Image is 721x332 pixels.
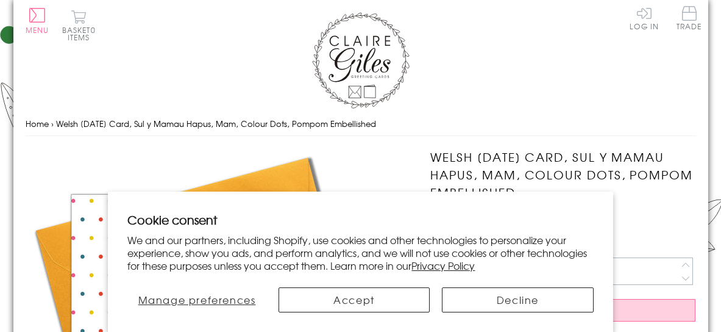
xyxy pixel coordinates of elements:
span: Welsh [DATE] Card, Sul y Mamau Hapus, Mam, Colour Dots, Pompom Embellished [56,118,376,129]
h2: Cookie consent [127,211,593,228]
button: Decline [442,287,593,312]
span: 0 items [68,24,96,43]
a: Home [26,118,49,129]
nav: breadcrumbs [26,112,696,137]
p: We and our partners, including Shopify, use cookies and other technologies to personalize your ex... [127,234,593,272]
a: Privacy Policy [411,258,475,273]
img: Claire Giles Greetings Cards [312,12,410,109]
span: Trade [677,6,702,30]
button: Basket0 items [62,10,96,41]
h1: Welsh [DATE] Card, Sul y Mamau Hapus, Mam, Colour Dots, Pompom Embellished [430,148,695,201]
a: Log In [630,6,659,30]
span: › [51,118,54,129]
button: Accept [279,287,430,312]
button: Menu [26,8,49,34]
button: Manage preferences [127,287,266,312]
span: Manage preferences [138,292,256,307]
a: Trade [677,6,702,32]
span: Menu [26,24,49,35]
